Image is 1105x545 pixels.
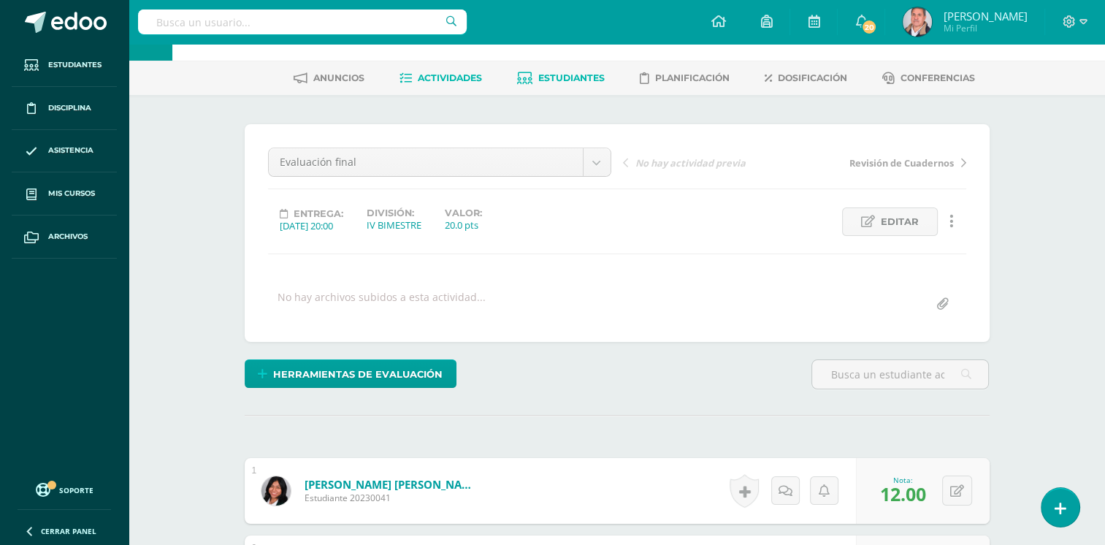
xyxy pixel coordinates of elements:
[18,479,111,499] a: Soporte
[138,9,467,34] input: Busca un usuario...
[48,145,93,156] span: Asistencia
[795,155,966,169] a: Revisión de Cuadernos
[313,72,364,83] span: Anuncios
[269,148,611,176] a: Evaluación final
[294,66,364,90] a: Anuncios
[48,188,95,199] span: Mis cursos
[59,485,93,495] span: Soporte
[294,208,343,219] span: Entrega:
[418,72,482,83] span: Actividades
[48,59,102,71] span: Estudiantes
[305,492,480,504] span: Estudiante 20230041
[367,218,421,232] div: IV BIMESTRE
[399,66,482,90] a: Actividades
[12,44,117,87] a: Estudiantes
[655,72,730,83] span: Planificación
[812,360,988,389] input: Busca un estudiante aquí...
[41,526,96,536] span: Cerrar panel
[280,219,343,232] div: [DATE] 20:00
[245,359,456,388] a: Herramientas de evaluación
[943,22,1027,34] span: Mi Perfil
[538,72,605,83] span: Estudiantes
[861,19,877,35] span: 20
[12,87,117,130] a: Disciplina
[273,361,443,388] span: Herramientas de evaluación
[778,72,847,83] span: Dosificación
[943,9,1027,23] span: [PERSON_NAME]
[305,477,480,492] a: [PERSON_NAME] [PERSON_NAME]
[445,207,482,218] label: Valor:
[901,72,975,83] span: Conferencias
[765,66,847,90] a: Dosificación
[48,231,88,243] span: Archivos
[640,66,730,90] a: Planificación
[12,216,117,259] a: Archivos
[880,475,926,485] div: Nota:
[280,148,572,176] span: Evaluación final
[261,476,291,506] img: 5c119a94f51b9f78a4075418d82d1dd0.png
[48,102,91,114] span: Disciplina
[881,208,919,235] span: Editar
[12,130,117,173] a: Asistencia
[367,207,421,218] label: División:
[903,7,932,37] img: c96a423fd71b76c16867657e46671b28.png
[849,156,954,169] span: Revisión de Cuadernos
[880,481,926,506] span: 12.00
[635,156,746,169] span: No hay actividad previa
[517,66,605,90] a: Estudiantes
[882,66,975,90] a: Conferencias
[278,290,486,319] div: No hay archivos subidos a esta actividad...
[445,218,482,232] div: 20.0 pts
[12,172,117,216] a: Mis cursos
